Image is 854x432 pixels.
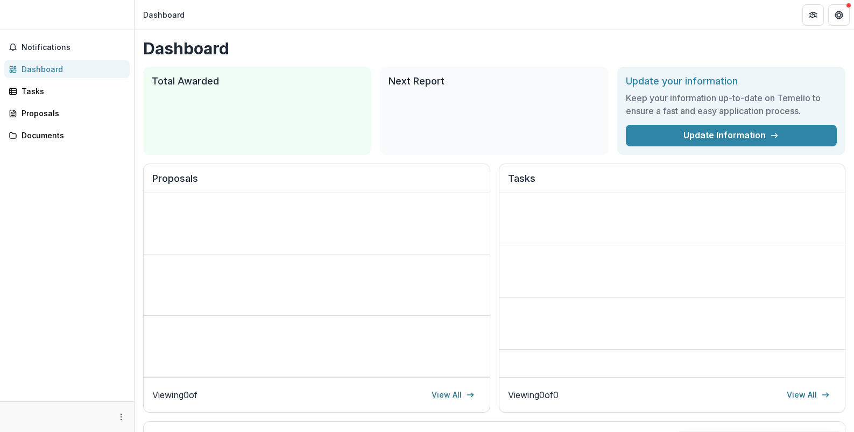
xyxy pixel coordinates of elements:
[152,75,363,87] h2: Total Awarded
[143,9,185,20] div: Dashboard
[780,386,836,403] a: View All
[828,4,850,26] button: Get Help
[626,75,837,87] h2: Update your information
[22,86,121,97] div: Tasks
[4,82,130,100] a: Tasks
[508,173,837,193] h2: Tasks
[4,60,130,78] a: Dashboard
[389,75,599,87] h2: Next Report
[139,7,189,23] nav: breadcrumb
[22,43,125,52] span: Notifications
[425,386,481,403] a: View All
[143,39,845,58] h1: Dashboard
[152,388,197,401] p: Viewing 0 of
[22,130,121,141] div: Documents
[152,173,481,193] h2: Proposals
[626,125,837,146] a: Update Information
[4,39,130,56] button: Notifications
[626,91,837,117] h3: Keep your information up-to-date on Temelio to ensure a fast and easy application process.
[508,388,559,401] p: Viewing 0 of 0
[4,126,130,144] a: Documents
[802,4,824,26] button: Partners
[22,63,121,75] div: Dashboard
[22,108,121,119] div: Proposals
[4,104,130,122] a: Proposals
[115,410,128,423] button: More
